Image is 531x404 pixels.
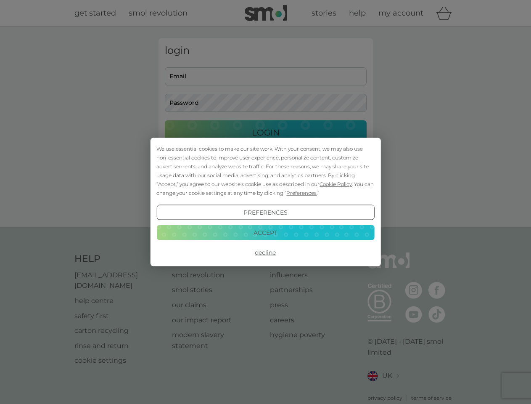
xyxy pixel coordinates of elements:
[286,190,317,196] span: Preferences
[156,225,374,240] button: Accept
[150,138,380,266] div: Cookie Consent Prompt
[320,181,352,187] span: Cookie Policy
[156,144,374,197] div: We use essential cookies to make our site work. With your consent, we may also use non-essential ...
[156,205,374,220] button: Preferences
[156,245,374,260] button: Decline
